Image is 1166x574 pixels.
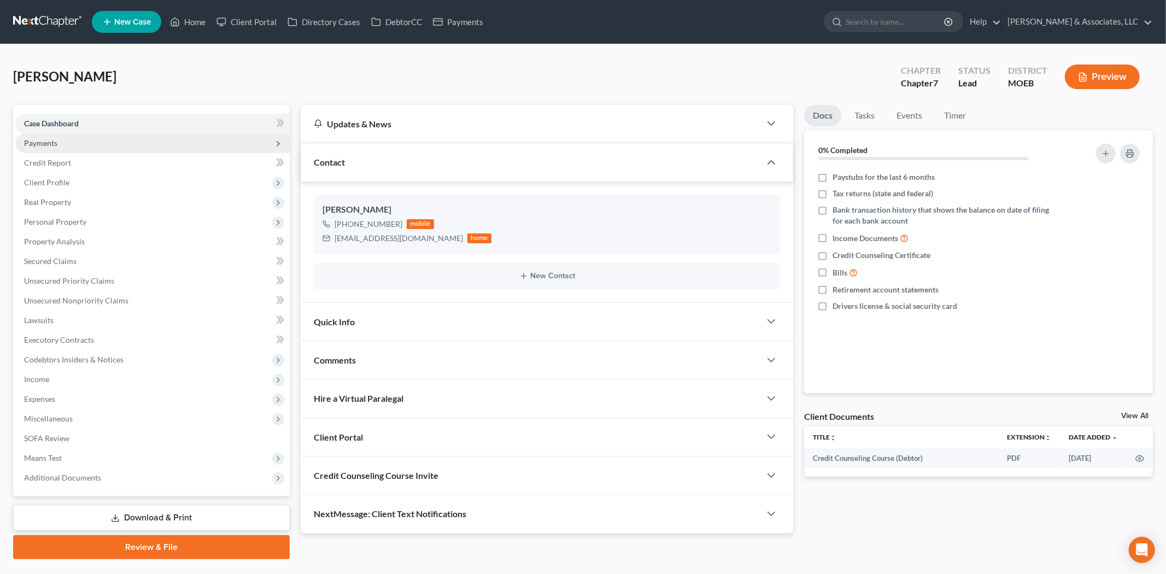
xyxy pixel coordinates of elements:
span: Contact [314,157,345,167]
div: District [1008,65,1047,77]
span: Client Profile [24,178,69,187]
td: Credit Counseling Course (Debtor) [804,448,998,468]
div: mobile [407,219,434,229]
span: Lawsuits [24,315,54,325]
span: Codebtors Insiders & Notices [24,355,124,364]
a: Events [888,105,931,126]
span: Means Test [24,453,62,462]
span: Expenses [24,394,55,403]
a: Client Portal [211,12,282,32]
span: Credit Counseling Certificate [833,250,930,261]
a: Help [964,12,1001,32]
i: unfold_more [1045,435,1051,441]
div: Chapter [901,77,941,90]
strong: 0% Completed [818,145,868,155]
span: Real Property [24,197,71,207]
td: PDF [998,448,1060,468]
span: Income Documents [833,233,898,244]
div: Client Documents [804,411,874,422]
input: Search by name... [846,11,946,32]
td: [DATE] [1060,448,1127,468]
span: Credit Report [24,158,71,167]
div: Open Intercom Messenger [1129,537,1155,563]
a: Date Added expand_more [1069,433,1118,441]
span: New Case [114,18,151,26]
span: Drivers license & social security card [833,301,957,312]
span: Secured Claims [24,256,77,266]
a: SOFA Review [15,429,290,448]
div: Updates & News [314,118,747,130]
a: Docs [804,105,841,126]
span: Retirement account statements [833,284,939,295]
a: Unsecured Nonpriority Claims [15,291,290,311]
button: Preview [1065,65,1140,89]
a: [PERSON_NAME] & Associates, LLC [1002,12,1152,32]
i: expand_more [1111,435,1118,441]
a: Executory Contracts [15,330,290,350]
span: Bills [833,267,847,278]
span: Tax returns (state and federal) [833,188,933,199]
span: Personal Property [24,217,86,226]
i: unfold_more [830,435,836,441]
a: Timer [935,105,975,126]
span: Miscellaneous [24,414,73,423]
a: DebtorCC [366,12,427,32]
a: Tasks [846,105,883,126]
span: Comments [314,355,356,365]
a: Review & File [13,535,290,559]
span: Credit Counseling Course Invite [314,470,438,481]
a: Secured Claims [15,251,290,271]
span: Payments [24,138,57,148]
span: Paystubs for the last 6 months [833,172,935,183]
span: Property Analysis [24,237,85,246]
div: home [467,233,491,243]
a: Download & Print [13,505,290,531]
a: View All [1121,412,1149,420]
span: Additional Documents [24,473,101,482]
div: MOEB [1008,77,1047,90]
span: Case Dashboard [24,119,79,128]
span: Unsecured Nonpriority Claims [24,296,128,305]
div: Status [958,65,991,77]
span: Income [24,374,49,384]
div: [PHONE_NUMBER] [335,219,402,230]
div: [PERSON_NAME] [323,203,771,216]
div: Chapter [901,65,941,77]
div: [EMAIL_ADDRESS][DOMAIN_NAME] [335,233,463,244]
span: [PERSON_NAME] [13,68,116,84]
a: Titleunfold_more [813,433,836,441]
div: Lead [958,77,991,90]
a: Directory Cases [282,12,366,32]
button: New Contact [323,272,771,280]
a: Extensionunfold_more [1007,433,1051,441]
span: Quick Info [314,317,355,327]
a: Payments [427,12,489,32]
span: Client Portal [314,432,363,442]
span: 7 [933,78,938,88]
span: Executory Contracts [24,335,94,344]
a: Credit Report [15,153,290,173]
a: Case Dashboard [15,114,290,133]
span: Bank transaction history that shows the balance on date of filing for each bank account [833,204,1056,226]
span: Unsecured Priority Claims [24,276,114,285]
a: Lawsuits [15,311,290,330]
a: Property Analysis [15,232,290,251]
span: NextMessage: Client Text Notifications [314,508,466,519]
a: Unsecured Priority Claims [15,271,290,291]
span: SOFA Review [24,434,69,443]
a: Home [165,12,211,32]
span: Hire a Virtual Paralegal [314,393,403,403]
